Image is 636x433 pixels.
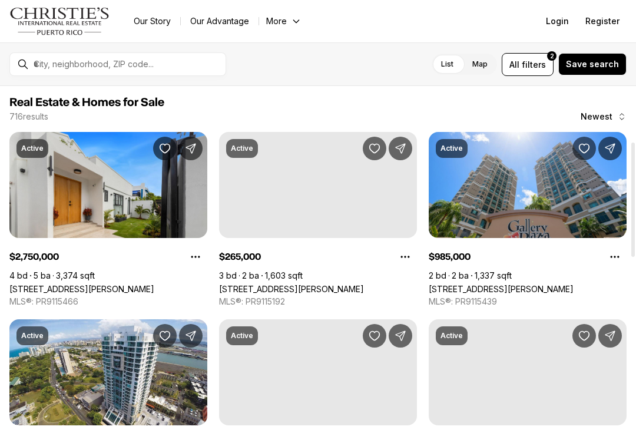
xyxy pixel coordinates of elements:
button: Save Property: 1501 ASHFORD AVENUE #9A [363,324,386,348]
button: Property options [184,245,207,269]
button: Share Property [389,324,412,348]
span: 2 [550,51,554,61]
p: Active [440,331,463,341]
span: Newest [581,112,612,121]
span: Save search [566,60,619,69]
button: Save Property: 106 TRES HERMANOS [153,137,177,160]
button: Share Property [598,324,622,348]
span: Real Estate & Homes for Sale [9,97,164,108]
span: Login [546,16,569,26]
p: Active [21,331,44,341]
button: Register [578,9,627,33]
button: Share Property [179,324,203,348]
span: Register [585,16,620,26]
p: Active [440,144,463,153]
p: Active [21,144,44,153]
button: More [259,13,309,29]
button: Save Property: Urb. Residences at Rio CALLE GANGES #74 [572,324,596,348]
button: Save search [558,53,627,75]
span: All [509,58,519,71]
span: filters [522,58,546,71]
button: Newest [574,105,634,128]
button: Save Property: 404 AVE DE LA CONSTITUCION #2008 [153,324,177,348]
a: 106 TRES HERMANOS, SAN JUAN PR, 00907 [9,284,154,294]
button: Save Property: 404 CALLE BAYAMON #404 [363,137,386,160]
p: Active [231,144,253,153]
a: Our Advantage [181,13,259,29]
button: Login [539,9,576,33]
button: Property options [603,245,627,269]
button: Share Property [179,137,203,160]
button: Property options [393,245,417,269]
button: Save Property: 103 DE DIEGO AVENUE #1706 [572,137,596,160]
label: List [432,54,463,75]
button: Allfilters2 [502,53,554,76]
button: Share Property [389,137,412,160]
img: logo [9,7,110,35]
label: Map [463,54,497,75]
button: Share Property [598,137,622,160]
p: Active [231,331,253,341]
a: Our Story [124,13,180,29]
p: 716 results [9,112,48,121]
a: 103 DE DIEGO AVENUE #1706, SAN JUAN PR, 00911 [429,284,574,294]
a: 404 CALLE BAYAMON #404, SAN JUAN PR, 00926 [219,284,364,294]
